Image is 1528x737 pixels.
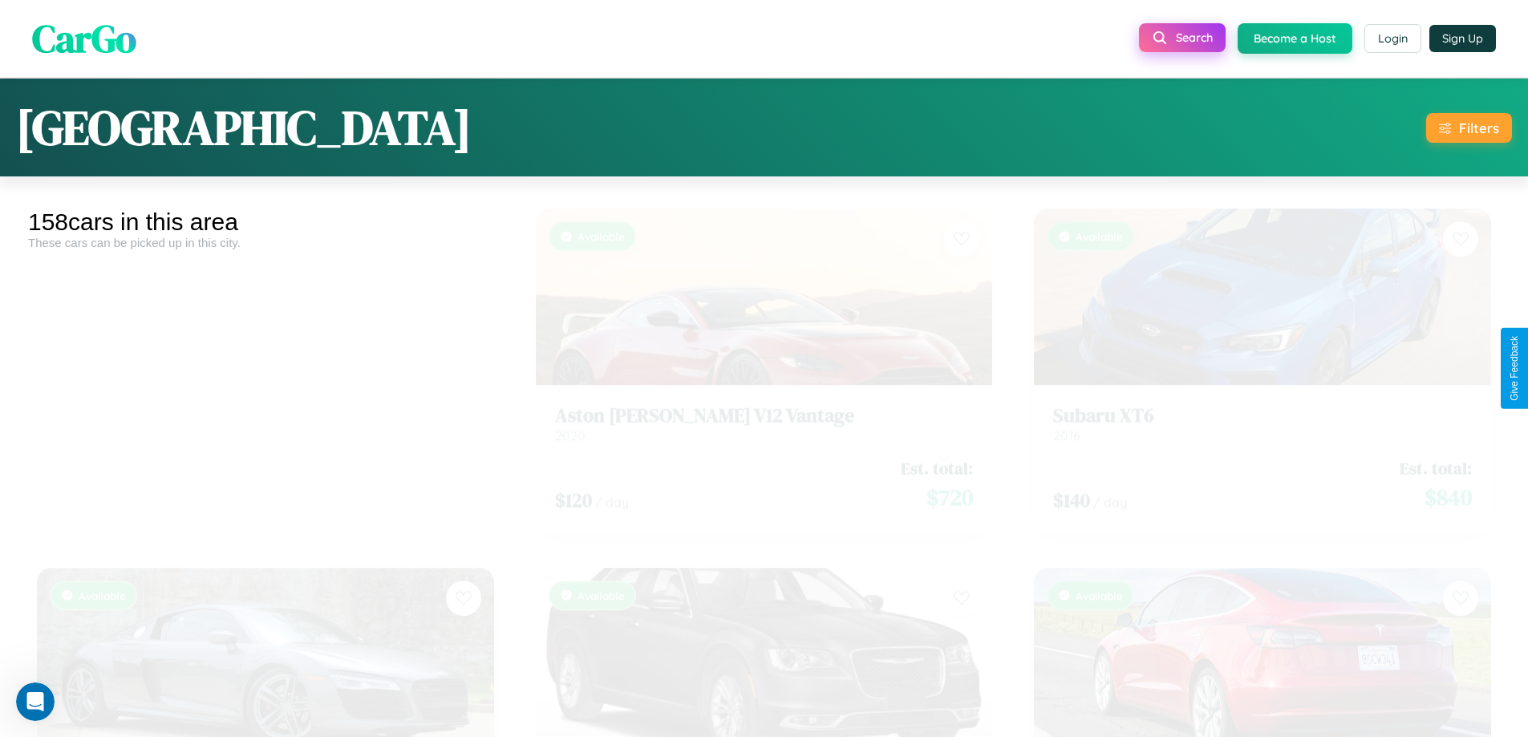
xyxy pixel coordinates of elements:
div: 158 cars in this area [28,209,503,236]
span: Available [1076,215,1123,229]
span: Available [578,574,625,588]
a: Aston [PERSON_NAME] V12 Vantage2020 [555,390,974,429]
button: Search [1139,23,1226,52]
a: Subaru XT62016 [1053,390,1472,429]
div: These cars can be picked up in this city. [28,236,503,249]
div: Give Feedback [1509,336,1520,401]
button: Become a Host [1238,23,1352,54]
span: Available [79,574,126,588]
span: Available [1076,574,1123,588]
iframe: Intercom live chat [16,682,55,721]
button: Filters [1426,113,1512,143]
span: $ 720 [926,467,973,499]
span: Est. total: [1400,442,1472,465]
span: $ 120 [555,472,592,499]
h1: [GEOGRAPHIC_DATA] [16,95,472,160]
span: $ 140 [1053,472,1090,499]
span: Available [578,215,625,229]
h3: Subaru XT6 [1053,390,1472,413]
span: 2016 [1053,413,1080,429]
span: / day [595,480,629,496]
span: / day [1093,480,1127,496]
button: Login [1364,24,1421,53]
span: Search [1176,30,1213,45]
span: $ 840 [1425,467,1472,499]
span: Est. total: [901,442,973,465]
h3: Aston [PERSON_NAME] V12 Vantage [555,390,974,413]
span: 2020 [555,413,586,429]
div: Filters [1459,119,1499,136]
button: Sign Up [1429,25,1496,52]
span: CarGo [32,12,136,65]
